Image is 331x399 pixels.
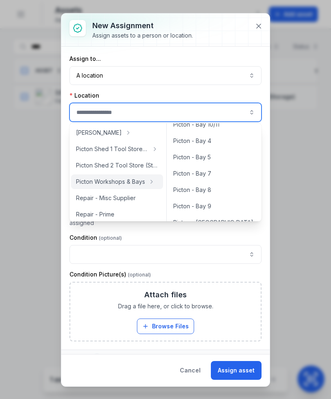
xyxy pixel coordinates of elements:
[69,91,99,100] label: Location
[211,361,262,380] button: Assign asset
[173,153,211,161] span: Picton - Bay 5
[173,120,219,129] span: Picton - Bay 10/11
[69,66,262,85] button: A location
[76,194,136,202] span: Repair - Misc Supplier
[92,20,193,31] h3: New assignment
[76,178,145,186] span: Picton Workshops & Bays
[76,129,122,137] span: [PERSON_NAME]
[61,350,270,366] button: Assets1
[173,186,211,194] span: Picton - Bay 8
[173,361,208,380] button: Cancel
[173,218,253,227] span: Picton - [GEOGRAPHIC_DATA]
[76,210,114,218] span: Repair - Prime
[173,137,211,145] span: Picton - Bay 4
[69,270,151,279] label: Condition Picture(s)
[69,55,101,63] label: Assign to...
[93,353,101,363] div: 1
[69,353,101,363] span: Assets
[173,169,211,178] span: Picton - Bay 7
[118,302,213,310] span: Drag a file here, or click to browse.
[76,145,148,153] span: Picton Shed 1 Tool Store (Storage)
[173,202,211,210] span: Picton - Bay 9
[137,319,194,334] button: Browse Files
[144,289,187,301] h3: Attach files
[69,234,122,242] label: Condition
[76,161,158,169] span: Picton Shed 2 Tool Store (Storage)
[92,31,193,40] div: Assign assets to a person or location.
